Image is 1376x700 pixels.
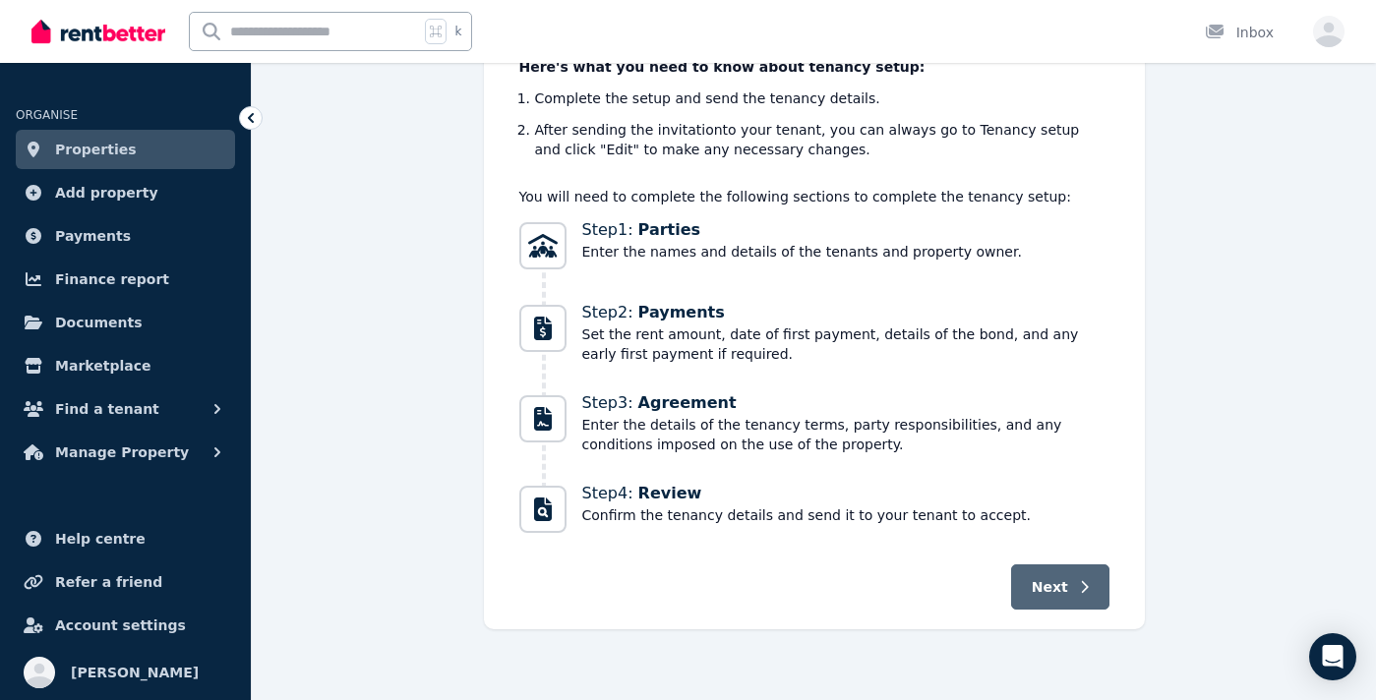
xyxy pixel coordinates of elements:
[55,397,159,421] span: Find a tenant
[55,440,189,464] span: Manage Property
[1309,633,1356,680] div: Open Intercom Messenger
[16,606,235,645] a: Account settings
[1205,23,1274,42] div: Inbox
[16,433,235,472] button: Manage Property
[1011,564,1109,610] button: Next
[582,391,1109,415] span: Step 3 :
[519,187,1109,206] p: You will need to complete the following sections to complete the tenancy setup:
[16,108,78,122] span: ORGANISE
[55,613,186,637] span: Account settings
[16,260,235,299] a: Finance report
[454,24,461,39] span: k
[638,484,702,502] span: Review
[535,88,1109,108] li: Complete the setup and send the tenancy details .
[582,301,1109,324] span: Step 2 :
[582,242,1022,262] span: Enter the names and details of the tenants and property owner.
[16,346,235,385] a: Marketplace
[55,138,137,161] span: Properties
[71,661,199,684] span: [PERSON_NAME]
[519,57,1109,77] p: Here's what you need to know about tenancy setup:
[55,527,146,551] span: Help centre
[638,393,737,412] span: Agreement
[31,17,165,46] img: RentBetter
[16,216,235,256] a: Payments
[638,220,701,239] span: Parties
[55,267,169,291] span: Finance report
[582,415,1109,454] span: Enter the details of the tenancy terms, party responsibilities, and any conditions imposed on the...
[1032,577,1068,597] span: Next
[16,562,235,602] a: Refer a friend
[16,389,235,429] button: Find a tenant
[55,354,150,378] span: Marketplace
[55,181,158,204] span: Add property
[16,519,235,558] a: Help centre
[638,303,725,321] span: Payments
[535,120,1109,159] li: After sending the invitation to your tenant, you can always go to Tenancy setup and click "Edit" ...
[16,130,235,169] a: Properties
[55,570,162,594] span: Refer a friend
[582,218,1022,242] span: Step 1 :
[582,505,1031,525] span: Confirm the tenancy details and send it to your tenant to accept.
[16,303,235,342] a: Documents
[16,173,235,212] a: Add property
[519,218,1109,537] nav: Progress
[55,224,131,248] span: Payments
[582,324,1109,364] span: Set the rent amount, date of first payment, details of the bond, and any early first payment if r...
[55,311,143,334] span: Documents
[582,482,1031,505] span: Step 4 :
